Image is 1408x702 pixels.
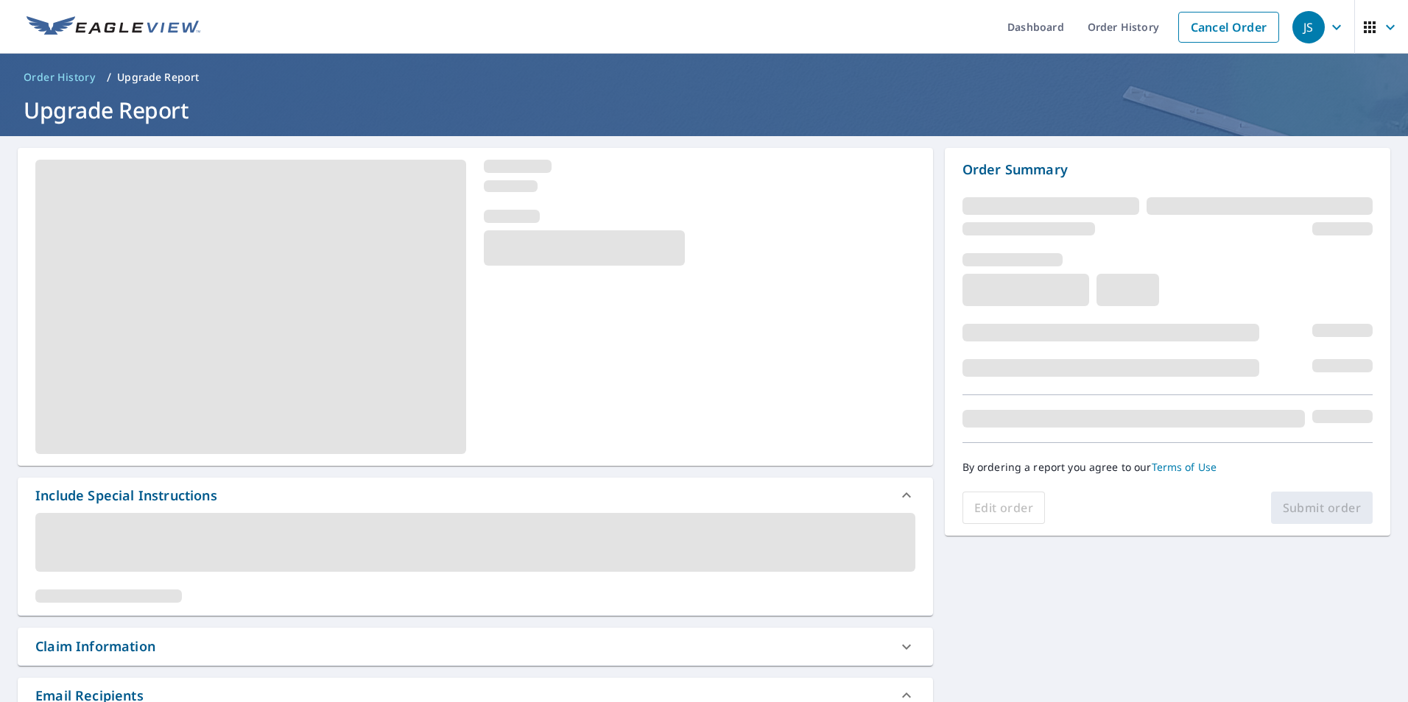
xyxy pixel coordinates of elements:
p: By ordering a report you agree to our [962,461,1373,474]
div: Claim Information [18,628,933,665]
div: Include Special Instructions [35,486,217,506]
nav: breadcrumb [18,65,1390,89]
div: Claim Information [35,637,155,656]
li: / [107,68,111,86]
div: Include Special Instructions [18,478,933,513]
a: Cancel Order [1178,12,1279,43]
p: Upgrade Report [117,70,199,85]
h1: Upgrade Report [18,95,1390,125]
div: JS [1292,11,1325,43]
a: Order History [18,65,101,89]
span: Order History [24,70,95,85]
a: Terms of Use [1152,460,1217,474]
img: EV Logo [27,16,200,38]
p: Order Summary [962,160,1373,180]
